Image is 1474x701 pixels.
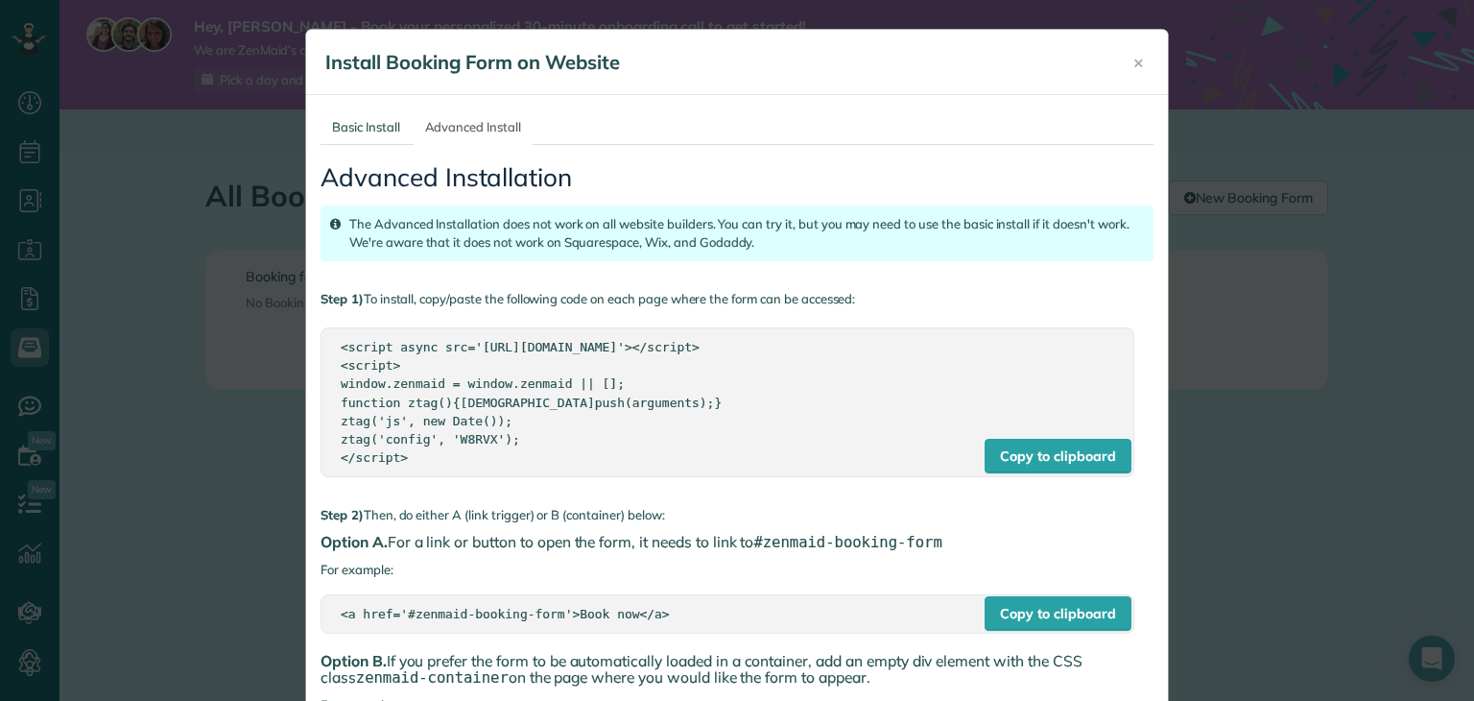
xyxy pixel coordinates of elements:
h4: For a link or button to open the form, it needs to link to [321,534,1153,551]
p: To install, copy/paste the following code on each page where the form can be accessed: [321,290,1153,308]
div: <script async src='[URL][DOMAIN_NAME]'></script> <script> window.zenmaid = window.zenmaid || []; ... [341,338,1114,466]
button: Close [1119,39,1158,85]
span: × [1133,51,1144,73]
span: Option B. [321,651,387,670]
h4: Install Booking Form on Website [325,49,1103,76]
span: Option A. [321,532,388,551]
a: Advanced Install [414,109,533,145]
div: The Advanced Installation does not work on all website builders. You can try it, but you may need... [321,205,1153,261]
div: Copy to clipboard [985,439,1130,473]
h3: Advanced Installation [321,164,1153,192]
a: Basic Install [321,109,412,145]
span: zenmaid-container [356,669,509,687]
div: <a href='#zenmaid-booking-form'>Book now</a> [341,605,1114,623]
p: Then, do either A (link trigger) or B (container) below: [321,506,1153,524]
strong: Step 2) [321,507,364,522]
h4: If you prefer the form to be automatically loaded in a container, add an empty div element with t... [321,653,1153,687]
span: #zenmaid-booking-form [753,534,941,551]
div: Copy to clipboard [985,596,1130,631]
strong: Step 1) [321,291,364,306]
